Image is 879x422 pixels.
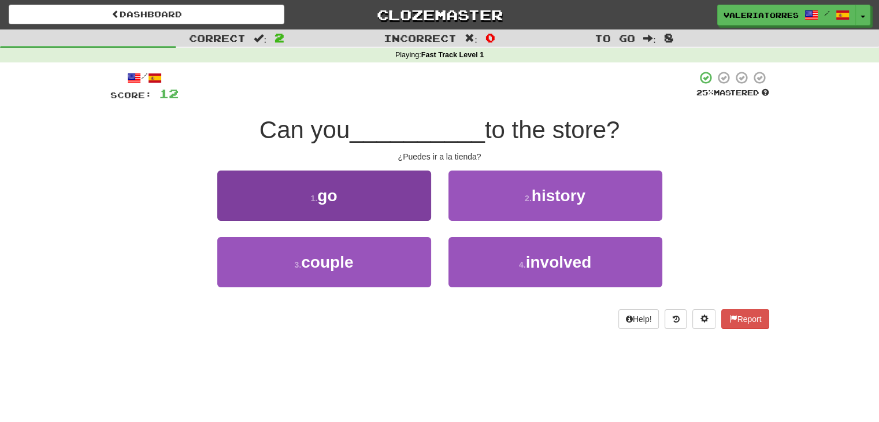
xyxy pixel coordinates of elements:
[110,90,152,100] span: Score:
[595,32,635,44] span: To go
[721,309,769,329] button: Report
[696,88,714,97] span: 25 %
[189,32,246,44] span: Correct
[302,5,577,25] a: Clozemaster
[254,34,266,43] span: :
[485,116,620,143] span: to the store?
[618,309,659,329] button: Help!
[350,116,485,143] span: __________
[724,10,799,20] span: ValeriaTorres
[159,86,179,101] span: 12
[448,237,662,287] button: 4.involved
[295,260,302,269] small: 3 .
[525,194,532,203] small: 2 .
[317,187,337,205] span: go
[301,253,353,271] span: couple
[110,151,769,162] div: ¿Puedes ir a la tienda?
[519,260,526,269] small: 4 .
[465,34,477,43] span: :
[259,116,350,143] span: Can you
[526,253,592,271] span: involved
[110,71,179,85] div: /
[485,31,495,45] span: 0
[384,32,457,44] span: Incorrect
[664,31,674,45] span: 8
[824,9,830,17] span: /
[421,51,484,59] strong: Fast Track Level 1
[311,194,318,203] small: 1 .
[532,187,585,205] span: history
[643,34,656,43] span: :
[217,171,431,221] button: 1.go
[717,5,856,25] a: ValeriaTorres /
[9,5,284,24] a: Dashboard
[275,31,284,45] span: 2
[696,88,769,98] div: Mastered
[217,237,431,287] button: 3.couple
[448,171,662,221] button: 2.history
[665,309,687,329] button: Round history (alt+y)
